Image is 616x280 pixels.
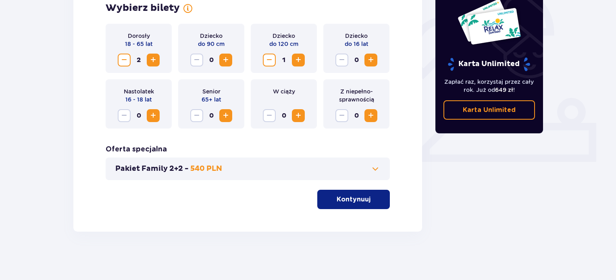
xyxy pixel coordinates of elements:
p: 65+ lat [202,95,221,104]
p: Dorosły [128,32,150,40]
button: Zmniejsz [190,109,203,122]
button: Zwiększ [364,54,377,66]
p: do 90 cm [198,40,225,48]
span: 649 zł [495,87,513,93]
a: Karta Unlimited [443,100,535,120]
button: Zmniejsz [335,109,348,122]
p: Karta Unlimited [447,57,531,71]
button: Zwiększ [292,54,305,66]
span: 0 [277,109,290,122]
button: Zwiększ [219,54,232,66]
p: Karta Unlimited [463,106,516,114]
p: Senior [202,87,221,95]
p: Zapłać raz, korzystaj przez cały rok. Już od ! [443,78,535,94]
button: Zwiększ [292,109,305,122]
p: W ciąży [273,87,295,95]
p: 16 - 18 lat [125,95,152,104]
span: 0 [132,109,145,122]
button: Pakiet Family 2+2 -540 PLN [115,164,380,174]
p: Nastolatek [124,87,154,95]
button: Zwiększ [219,109,232,122]
h3: Oferta specjalna [106,145,167,154]
p: do 16 lat [345,40,368,48]
button: Kontynuuj [317,190,390,209]
button: Zmniejsz [263,109,276,122]
p: 18 - 65 lat [125,40,153,48]
span: 0 [350,54,363,66]
button: Zmniejsz [190,54,203,66]
button: Zmniejsz [118,54,131,66]
button: Zmniejsz [263,54,276,66]
p: Dziecko [273,32,295,40]
p: 540 PLN [190,164,222,174]
h2: Wybierz bilety [106,2,180,14]
button: Zmniejsz [335,54,348,66]
span: 0 [205,54,218,66]
p: Dziecko [345,32,368,40]
span: 2 [132,54,145,66]
button: Zwiększ [364,109,377,122]
p: Pakiet Family 2+2 - [115,164,189,174]
p: do 120 cm [269,40,298,48]
p: Z niepełno­sprawnością [330,87,383,104]
p: Kontynuuj [337,195,370,204]
span: 0 [205,109,218,122]
button: Zwiększ [147,109,160,122]
button: Zwiększ [147,54,160,66]
p: Dziecko [200,32,223,40]
span: 1 [277,54,290,66]
span: 0 [350,109,363,122]
button: Zmniejsz [118,109,131,122]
